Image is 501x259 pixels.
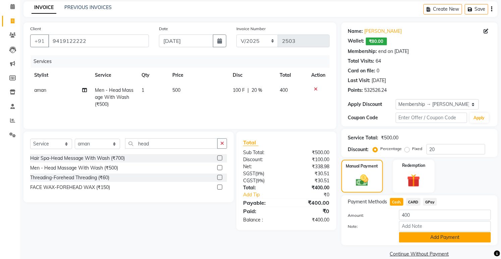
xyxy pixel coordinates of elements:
[243,178,256,184] span: CGST
[377,67,380,74] div: 0
[168,68,229,83] th: Price
[30,184,110,191] div: FACE WAX-FOREHEAD WAX (₹150)
[276,68,308,83] th: Total
[142,87,144,93] span: 1
[95,87,133,107] span: Men - Head Massage With Wash (₹500)
[286,156,335,163] div: ₹100.00
[396,113,467,123] input: Enter Offer / Coupon Code
[348,146,369,153] div: Discount:
[308,68,330,83] th: Action
[390,198,404,206] span: Cash.
[229,68,276,83] th: Disc
[137,68,169,83] th: Qty
[286,177,335,184] div: ₹30.51
[343,251,496,258] a: Continue Without Payment
[365,87,387,94] div: 532526.24
[91,68,137,83] th: Service
[238,163,286,170] div: Net:
[238,199,286,207] div: Payable:
[233,87,245,94] span: 100 F
[286,163,335,170] div: ₹338.98
[48,35,149,47] input: Search by Name/Mobile/Email/Code
[381,146,402,152] label: Percentage
[348,77,371,84] div: Last Visit:
[294,191,335,198] div: ₹0
[280,87,288,93] span: 400
[238,177,286,184] div: ( )
[352,173,372,188] img: _cash.svg
[30,26,41,32] label: Client
[159,26,168,32] label: Date
[125,138,217,149] input: Search or Scan
[286,207,335,215] div: ₹0
[32,2,56,14] a: INVOICE
[348,67,376,74] div: Card on file:
[252,87,262,94] span: 20 %
[376,58,381,65] div: 64
[247,87,249,94] span: |
[406,198,421,206] span: CARD
[343,212,394,218] label: Amount:
[465,4,488,14] button: Save
[348,101,396,108] div: Apply Discount
[348,198,387,205] span: Payment Methods
[348,38,365,45] div: Wallet:
[30,174,109,181] div: Threading-Forehead Threading (₹60)
[238,191,294,198] a: Add Tip
[286,216,335,223] div: ₹400.00
[399,210,491,220] input: Amount
[366,38,387,45] span: ₹80.00
[348,134,379,141] div: Service Total:
[399,232,491,243] button: Add Payment
[423,198,437,206] span: GPay
[64,4,112,10] a: PREVIOUS INVOICES
[31,55,335,68] div: Services
[243,171,255,177] span: SGST
[348,87,363,94] div: Points:
[402,163,425,169] label: Redemption
[286,199,335,207] div: ₹400.00
[470,113,489,123] button: Apply
[172,87,180,93] span: 500
[412,146,423,152] label: Fixed
[238,216,286,223] div: Balance :
[30,165,118,172] div: Men - Head Massage With Wash (₹500)
[236,26,266,32] label: Invoice Number
[238,184,286,191] div: Total:
[372,77,386,84] div: [DATE]
[34,87,46,93] span: aman
[243,139,259,146] span: Total
[381,134,399,141] div: ₹500.00
[365,28,402,35] a: [PERSON_NAME]
[343,223,394,230] label: Note:
[348,114,396,121] div: Coupon Code
[257,178,263,183] span: 9%
[286,184,335,191] div: ₹400.00
[238,207,286,215] div: Paid:
[424,4,462,14] button: Create New
[379,48,409,55] div: end on [DATE]
[346,163,378,169] label: Manual Payment
[30,68,91,83] th: Stylist
[238,156,286,163] div: Discount:
[30,155,125,162] div: Hair Spa-Head Message With Wash (₹700)
[348,58,375,65] div: Total Visits:
[238,170,286,177] div: ( )
[403,173,424,189] img: _gift.svg
[348,28,363,35] div: Name:
[348,48,377,55] div: Membership:
[30,35,49,47] button: +91
[286,149,335,156] div: ₹500.00
[286,170,335,177] div: ₹30.51
[257,171,263,176] span: 9%
[399,221,491,232] input: Add Note
[238,149,286,156] div: Sub Total:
